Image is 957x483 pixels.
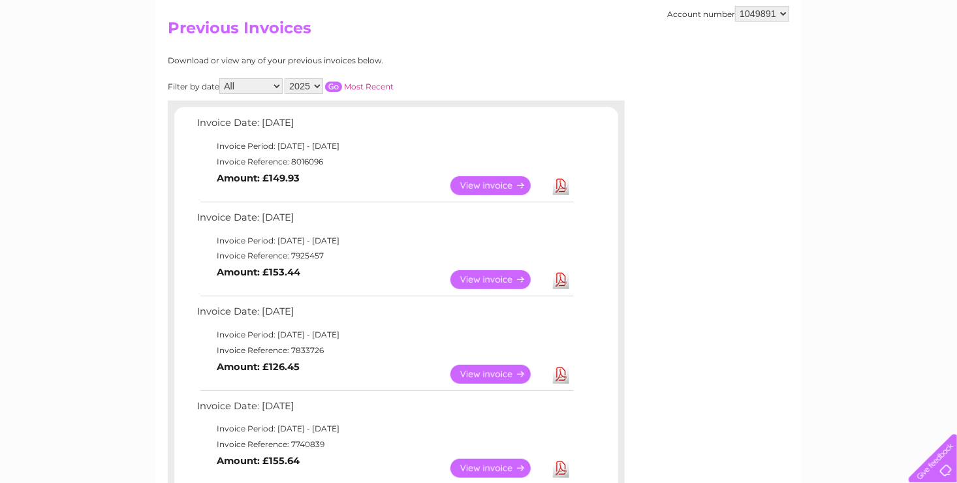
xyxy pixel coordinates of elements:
[194,233,576,249] td: Invoice Period: [DATE] - [DATE]
[194,154,576,170] td: Invoice Reference: 8016096
[168,78,510,94] div: Filter by date
[171,7,788,63] div: Clear Business is a trading name of Verastar Limited (registered in [GEOGRAPHIC_DATA] No. 3667643...
[553,270,569,289] a: Download
[194,327,576,343] td: Invoice Period: [DATE] - [DATE]
[194,343,576,358] td: Invoice Reference: 7833726
[217,266,300,278] b: Amount: £153.44
[194,114,576,138] td: Invoice Date: [DATE]
[796,55,836,65] a: Telecoms
[553,459,569,478] a: Download
[450,270,546,289] a: View
[168,56,510,65] div: Download or view any of your previous invoices below.
[727,55,752,65] a: Water
[760,55,789,65] a: Energy
[217,361,300,373] b: Amount: £126.45
[33,34,100,74] img: logo.png
[194,421,576,437] td: Invoice Period: [DATE] - [DATE]
[194,209,576,233] td: Invoice Date: [DATE]
[344,82,394,91] a: Most Recent
[450,365,546,384] a: View
[843,55,862,65] a: Blog
[450,459,546,478] a: View
[711,7,801,23] a: 0333 014 3131
[194,303,576,327] td: Invoice Date: [DATE]
[553,176,569,195] a: Download
[870,55,902,65] a: Contact
[914,55,945,65] a: Log out
[553,365,569,384] a: Download
[168,19,789,44] h2: Previous Invoices
[217,455,300,467] b: Amount: £155.64
[667,6,789,22] div: Account number
[194,437,576,452] td: Invoice Reference: 7740839
[194,138,576,154] td: Invoice Period: [DATE] - [DATE]
[450,176,546,195] a: View
[194,248,576,264] td: Invoice Reference: 7925457
[217,172,300,184] b: Amount: £149.93
[194,397,576,422] td: Invoice Date: [DATE]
